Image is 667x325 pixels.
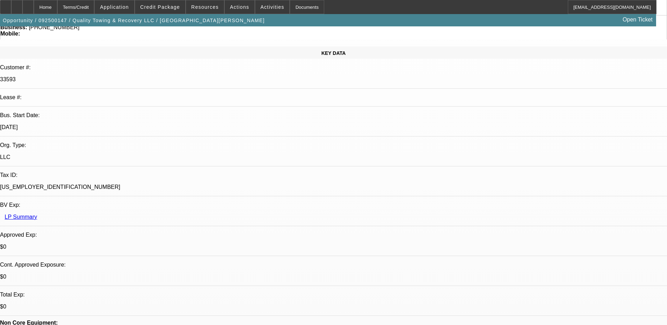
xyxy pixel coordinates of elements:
[261,4,284,10] span: Activities
[135,0,185,14] button: Credit Package
[5,214,37,220] a: LP Summary
[255,0,290,14] button: Activities
[225,0,255,14] button: Actions
[95,0,134,14] button: Application
[140,4,180,10] span: Credit Package
[321,50,346,56] span: KEY DATA
[3,18,265,23] span: Opportunity / 092500147 / Quality Towing & Recovery LLC / [GEOGRAPHIC_DATA][PERSON_NAME]
[191,4,219,10] span: Resources
[186,0,224,14] button: Resources
[100,4,129,10] span: Application
[230,4,249,10] span: Actions
[0,31,20,37] strong: Mobile:
[620,14,655,26] a: Open Ticket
